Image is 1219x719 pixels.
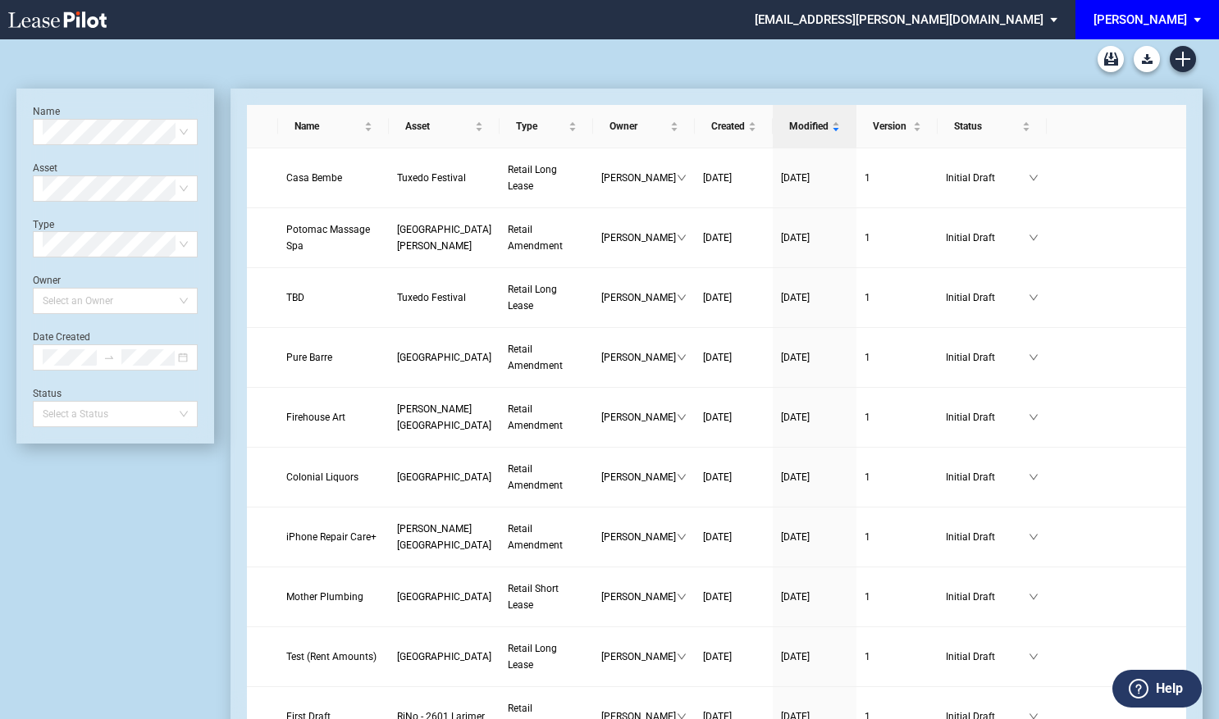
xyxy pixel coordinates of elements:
span: [DATE] [781,531,810,543]
span: down [677,353,687,362]
th: Type [500,105,593,148]
a: [GEOGRAPHIC_DATA][PERSON_NAME] [397,221,491,254]
button: Help [1112,670,1202,708]
a: [DATE] [703,289,765,306]
a: Mother Plumbing [286,589,381,605]
a: [DATE] [703,349,765,366]
div: [PERSON_NAME] [1093,12,1187,27]
span: iPhone Repair Care+ [286,531,377,543]
a: TBD [286,289,381,306]
span: Initial Draft [946,589,1029,605]
span: [PERSON_NAME] [601,648,678,665]
span: down [1029,233,1039,243]
span: Retail Short Lease [508,583,559,611]
span: 1 [865,591,870,603]
span: down [677,472,687,482]
a: Retail Amendment [508,521,585,553]
span: Gilman District [397,403,491,431]
label: Help [1156,678,1183,699]
span: [PERSON_NAME] [601,170,678,186]
span: Crofton Station [397,352,491,363]
span: [DATE] [781,232,810,243]
a: [GEOGRAPHIC_DATA] [397,648,491,665]
span: [DATE] [703,591,732,603]
span: down [1029,592,1039,602]
a: iPhone Repair Care+ [286,529,381,545]
span: Casa Bembe [286,172,342,184]
a: [PERSON_NAME][GEOGRAPHIC_DATA] [397,521,491,553]
a: Casa Bembe [286,170,381,186]
span: 1 [865,232,870,243]
a: [DATE] [781,349,848,366]
span: [PERSON_NAME] [601,349,678,366]
th: Modified [773,105,856,148]
span: 1 [865,531,870,543]
a: [DATE] [781,648,848,665]
span: down [1029,353,1039,362]
span: [PERSON_NAME] [601,289,678,306]
label: Status [33,388,62,399]
span: down [677,652,687,662]
a: 1 [865,648,929,665]
span: down [677,592,687,602]
a: Tuxedo Festival [397,289,491,306]
th: Version [856,105,938,148]
span: 1 [865,471,870,483]
a: [DATE] [781,589,848,605]
span: Name [294,118,361,134]
th: Asset [389,105,500,148]
span: Initial Draft [946,349,1029,366]
a: Firehouse Art [286,409,381,425]
a: Retail Long Lease [508,162,585,194]
md-menu: Download Blank Form List [1129,46,1165,72]
label: Date Created [33,331,90,343]
span: Pure Barre [286,352,332,363]
a: [DATE] [703,648,765,665]
span: [DATE] [781,471,810,483]
span: [PERSON_NAME] [601,529,678,545]
span: 1 [865,172,870,184]
span: Retail Amendment [508,523,563,551]
a: [DATE] [703,170,765,186]
span: Owner [609,118,668,134]
span: Initial Draft [946,170,1029,186]
a: 1 [865,230,929,246]
span: 1 [865,412,870,423]
a: 1 [865,409,929,425]
a: Tuxedo Festival [397,170,491,186]
span: Retail Amendment [508,403,563,431]
span: Created [711,118,745,134]
a: 1 [865,289,929,306]
span: Initial Draft [946,648,1029,665]
span: down [677,532,687,542]
a: [DATE] [703,469,765,485]
a: 1 [865,589,929,605]
label: Type [33,219,54,230]
span: [DATE] [703,292,732,303]
a: Retail Amendment [508,461,585,494]
a: 1 [865,349,929,366]
button: Download Blank Form [1134,46,1160,72]
a: [DATE] [703,529,765,545]
a: [DATE] [781,289,848,306]
span: Tuxedo Festival [397,172,466,184]
a: [PERSON_NAME][GEOGRAPHIC_DATA] [397,401,491,434]
span: down [677,173,687,183]
span: [PERSON_NAME] [601,230,678,246]
span: [DATE] [703,471,732,483]
span: [PERSON_NAME] [601,589,678,605]
span: Asset [405,118,472,134]
a: [DATE] [703,230,765,246]
span: Colonial Liquors [286,471,358,483]
span: 1 [865,292,870,303]
label: Owner [33,275,61,286]
span: Preston Royal - East [397,591,491,603]
span: Firehouse Art [286,412,345,423]
span: Version [873,118,910,134]
a: Retail Amendment [508,401,585,434]
span: [DATE] [781,352,810,363]
span: [DATE] [781,651,810,662]
span: swap-right [103,352,115,363]
span: TBD [286,292,304,303]
span: [DATE] [703,412,732,423]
